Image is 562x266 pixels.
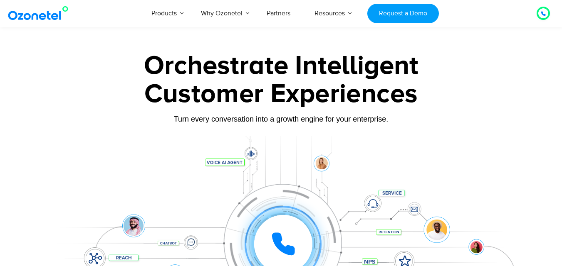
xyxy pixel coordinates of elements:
[21,74,541,114] div: Customer Experiences
[21,53,541,79] div: Orchestrate Intelligent
[367,4,438,23] a: Request a Demo
[21,115,541,124] div: Turn every conversation into a growth engine for your enterprise.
